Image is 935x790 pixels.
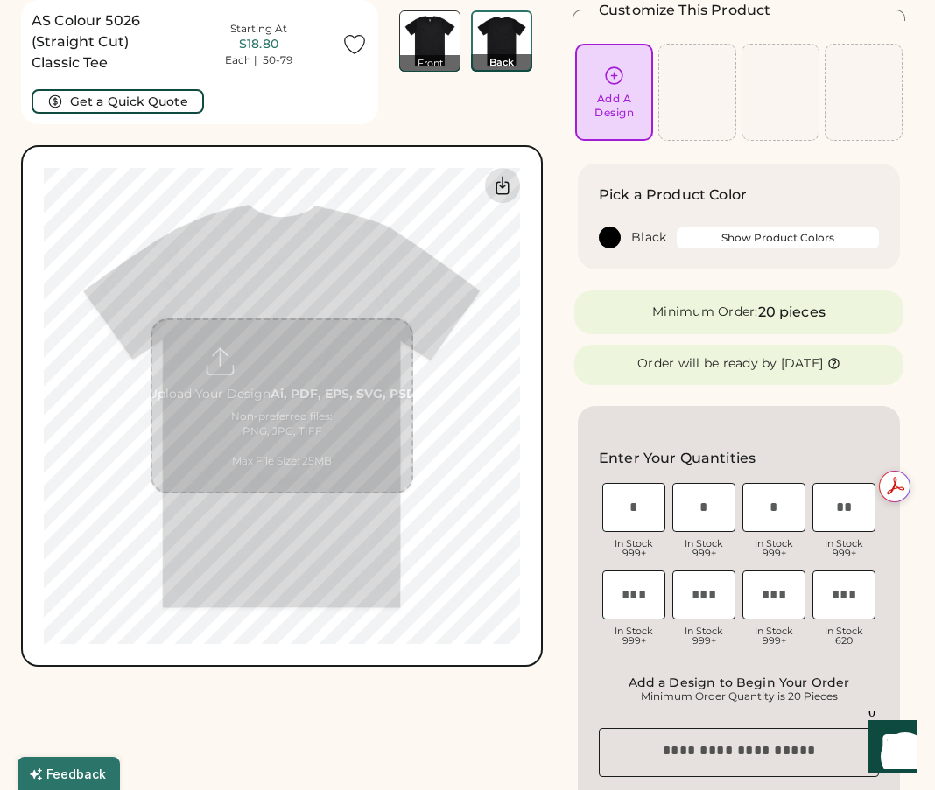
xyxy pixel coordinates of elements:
[471,54,532,72] div: Back
[602,626,665,646] div: In Stock 999+
[812,626,875,646] div: In Stock 620
[182,36,335,53] div: $18.80
[604,689,874,703] div: Minimum Order Quantity is 20 Pieces
[225,53,292,67] div: Each | 50-79
[400,11,460,71] img: AS Colour 5026 Black Front Thumbnail
[758,302,826,323] div: 20 pieces
[742,626,805,646] div: In Stock 999+
[812,539,875,558] div: In Stock 999+
[473,12,531,70] img: AS Colour 5026 Black Back Thumbnail
[672,539,735,558] div: In Stock 999+
[399,55,460,72] div: Front
[742,539,805,558] div: In Stock 999+
[652,304,758,321] div: Minimum Order:
[602,539,665,558] div: In Stock 999+
[604,675,874,689] div: Add a Design to Begin Your Order
[672,626,735,646] div: In Stock 999+
[631,229,666,247] div: Black
[485,168,520,203] div: Download Back Mockup
[230,22,287,36] div: Starting At
[852,711,927,787] iframe: Front Chat
[32,89,204,114] button: Get a Quick Quote
[32,10,176,73] h1: AS Colour 5026 (Straight Cut) Classic Tee
[599,185,747,206] h2: Pick a Product Color
[781,355,824,373] div: [DATE]
[599,448,756,469] h2: Enter Your Quantities
[677,227,879,248] button: Show Product Colors
[637,355,777,373] div: Order will be ready by
[594,92,634,120] div: Add A Design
